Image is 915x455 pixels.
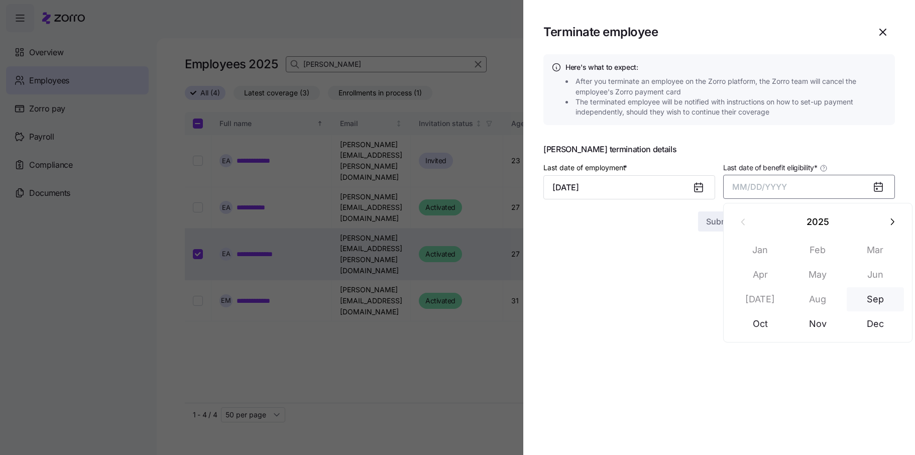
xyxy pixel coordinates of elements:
[723,163,818,173] span: Last date of benefit eligibility *
[732,312,789,336] button: Oct
[706,215,733,227] span: Submit
[543,162,629,173] label: Last date of employment
[789,287,847,311] button: Aug
[732,287,789,311] button: [DATE]
[576,76,890,97] span: After you terminate an employee on the Zorro platform, the Zorro team will cancel the employee's ...
[723,175,895,199] button: MM/DD/YYYY
[847,263,904,287] button: Jun
[789,238,847,262] button: Feb
[543,145,895,153] span: [PERSON_NAME] termination details
[847,238,904,262] button: Mar
[847,312,904,336] button: Dec
[732,238,789,262] button: Jan
[732,263,789,287] button: Apr
[789,312,847,336] button: Nov
[565,62,887,72] h4: Here's what to expect:
[576,97,890,118] span: The terminated employee will be notified with instructions on how to set-up payment independently...
[789,263,847,287] button: May
[698,211,741,232] button: Submit
[847,287,904,311] button: Sep
[543,24,863,40] h1: Terminate employee
[756,209,880,234] button: 2025
[732,182,787,192] span: MM/DD/YYYY
[543,175,715,199] input: MM/DD/YYYY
